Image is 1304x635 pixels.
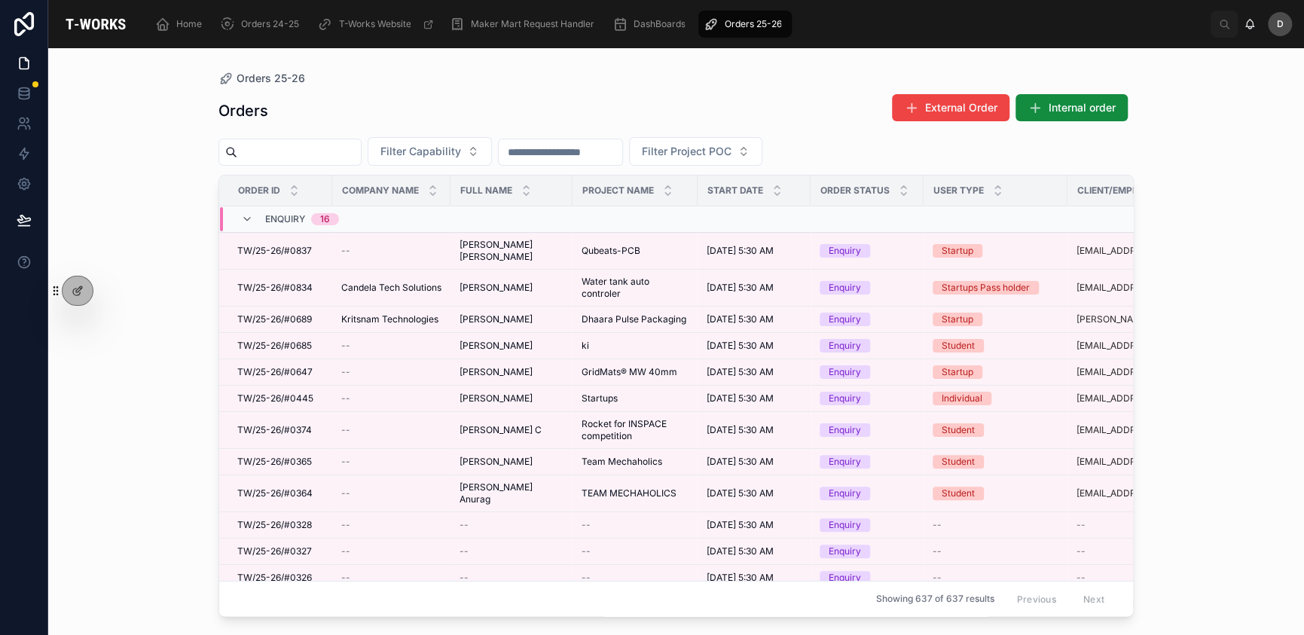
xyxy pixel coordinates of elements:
a: -- [341,519,441,531]
a: Enquiry [820,455,915,469]
a: [DATE] 5:30 AM [707,245,802,257]
span: Kritsnam Technologies [341,313,438,325]
span: D [1277,18,1284,30]
a: TW/25-26/#0834 [237,282,323,294]
a: [EMAIL_ADDRESS][DOMAIN_NAME] [1076,340,1211,352]
a: -- [341,424,441,436]
a: -- [341,545,441,557]
button: Select Button [368,137,492,166]
a: -- [1076,519,1211,531]
a: TW/25-26/#0374 [237,424,323,436]
span: [DATE] 5:30 AM [707,392,774,405]
a: Qubeats-PCB [582,245,689,257]
span: Client/Employee Email [1077,185,1191,197]
div: Enquiry [829,281,861,295]
a: [EMAIL_ADDRESS][DOMAIN_NAME] [1076,392,1211,405]
a: [EMAIL_ADDRESS][DOMAIN_NAME] [1076,487,1211,499]
span: TW/25-26/#0364 [237,487,313,499]
a: TW/25-26/#0689 [237,313,323,325]
span: -- [933,519,942,531]
span: Dhaara Pulse Packaging [582,313,686,325]
span: -- [933,545,942,557]
span: -- [341,487,350,499]
a: ki [582,340,689,352]
a: [DATE] 5:30 AM [707,282,802,294]
span: TW/25-26/#0685 [237,340,312,352]
a: [PERSON_NAME] [PERSON_NAME] [460,239,563,263]
a: Startup [933,244,1058,258]
a: [PERSON_NAME] [460,340,563,352]
a: TW/25-26/#0647 [237,366,323,378]
span: -- [1076,545,1086,557]
a: [EMAIL_ADDRESS][DOMAIN_NAME] [1076,456,1211,468]
a: [EMAIL_ADDRESS][DOMAIN_NAME] [1076,245,1211,257]
span: GridMats® MW 40mm [582,366,677,378]
span: Internal order [1049,100,1116,115]
a: TW/25-26/#0328 [237,519,323,531]
span: -- [582,519,591,531]
a: Student [933,487,1058,500]
a: Startups [582,392,689,405]
span: -- [460,519,469,531]
a: Startup [933,365,1058,379]
a: -- [582,572,689,584]
span: -- [1076,519,1086,531]
span: Orders 25-26 [237,71,305,86]
div: Enquiry [829,455,861,469]
span: -- [341,572,350,584]
a: Enquiry [820,392,915,405]
a: -- [341,572,441,584]
div: Enquiry [829,365,861,379]
a: -- [582,545,689,557]
div: Student [942,487,975,500]
a: Team Mechaholics [582,456,689,468]
span: DashBoards [633,18,685,30]
a: -- [933,519,1058,531]
a: [DATE] 5:30 AM [707,545,802,557]
a: Student [933,455,1058,469]
span: External Order [925,100,997,115]
div: Enquiry [829,392,861,405]
a: DashBoards [607,11,695,38]
a: [DATE] 5:30 AM [707,424,802,436]
button: Internal order [1015,94,1128,121]
a: [DATE] 5:30 AM [707,340,802,352]
span: TW/25-26/#0689 [237,313,312,325]
a: Enquiry [820,339,915,353]
span: Order Status [820,185,890,197]
a: -- [341,366,441,378]
div: 16 [320,213,330,225]
span: Rocket for INSPACE competition [582,418,689,442]
span: TW/25-26/#0647 [237,366,313,378]
a: -- [341,456,441,468]
span: -- [460,572,469,584]
a: -- [341,340,441,352]
span: [DATE] 5:30 AM [707,313,774,325]
span: Home [176,18,202,30]
div: Student [942,339,975,353]
span: [PERSON_NAME] [460,366,533,378]
span: TW/25-26/#0327 [237,545,312,557]
a: -- [341,487,441,499]
a: [EMAIL_ADDRESS][DOMAIN_NAME] [1076,282,1211,294]
span: -- [1076,572,1086,584]
span: Full Name [460,185,512,197]
a: Enquiry [820,313,915,326]
div: Startup [942,313,973,326]
a: TW/25-26/#0326 [237,572,323,584]
a: [DATE] 5:30 AM [707,366,802,378]
span: [PERSON_NAME] [460,456,533,468]
a: GridMats® MW 40mm [582,366,689,378]
a: [EMAIL_ADDRESS][DOMAIN_NAME] [1076,424,1211,436]
span: Company Name [342,185,419,197]
span: -- [341,392,350,405]
span: Filter Capability [380,144,461,159]
span: [PERSON_NAME] [460,392,533,405]
span: -- [341,340,350,352]
span: -- [341,545,350,557]
div: Startup [942,365,973,379]
a: [PERSON_NAME] [460,366,563,378]
span: Qubeats-PCB [582,245,640,257]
